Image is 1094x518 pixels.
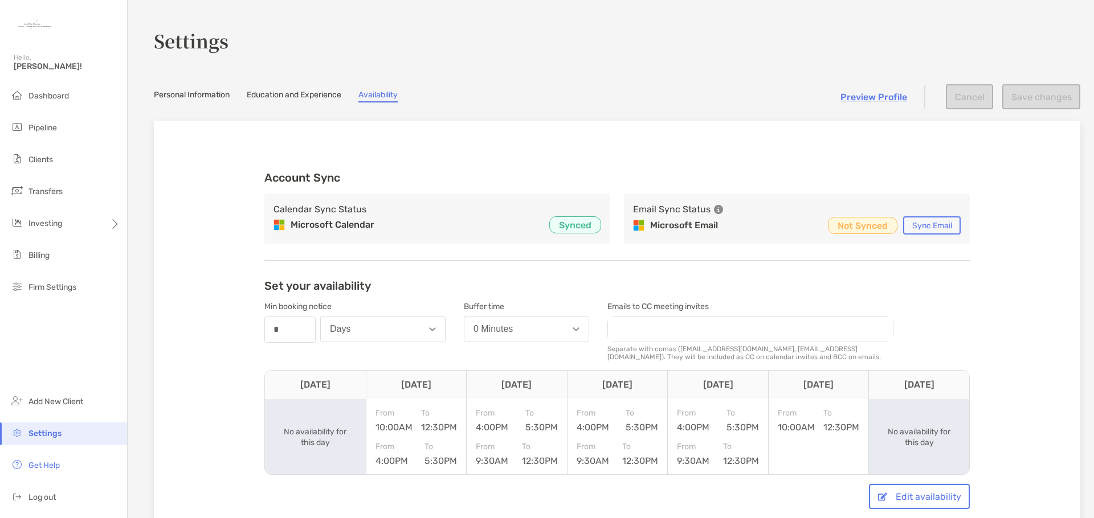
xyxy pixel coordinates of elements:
[838,219,888,233] p: Not Synced
[28,155,53,165] span: Clients
[607,345,893,361] div: Separate with comas ([EMAIL_ADDRESS][DOMAIN_NAME], [EMAIL_ADDRESS][DOMAIN_NAME]). They will be in...
[265,371,366,399] th: [DATE]
[869,484,970,509] button: Edit availability
[607,302,892,311] div: Emails to CC meeting invites
[577,408,609,433] div: 4:00PM
[366,371,467,399] th: [DATE]
[823,408,859,418] span: To
[375,408,413,433] div: 10:00AM
[559,218,591,232] p: Synced
[291,218,374,232] p: Microsoft Calendar
[28,219,62,228] span: Investing
[466,371,567,399] th: [DATE]
[247,90,341,102] a: Education and Experience
[14,61,120,71] span: [PERSON_NAME]!
[280,426,350,448] div: No availability for this day
[476,408,508,418] span: From
[626,408,658,418] span: To
[723,442,759,451] span: To
[28,123,57,133] span: Pipeline
[622,442,658,466] div: 12:30PM
[476,408,508,433] div: 4:00PM
[633,220,644,231] img: Microsoft Email
[320,316,446,342] button: Days
[421,408,457,433] div: 12:30PM
[154,27,1080,54] h3: Settings
[10,248,24,261] img: billing icon
[577,442,609,451] span: From
[28,282,76,292] span: Firm Settings
[273,219,285,231] img: Microsoft Calendar
[778,408,815,433] div: 10:00AM
[375,442,408,451] span: From
[522,442,558,466] div: 12:30PM
[723,442,759,466] div: 12:30PM
[10,120,24,134] img: pipeline icon
[778,408,815,418] span: From
[903,216,961,235] button: Sync Email
[10,394,24,408] img: add_new_client icon
[28,397,83,406] span: Add New Client
[28,461,60,470] span: Get Help
[264,279,371,293] h2: Set your availability
[375,408,413,418] span: From
[10,490,24,503] img: logout icon
[726,408,759,433] div: 5:30PM
[14,5,55,46] img: Zoe Logo
[421,408,457,418] span: To
[525,408,558,418] span: To
[154,90,230,102] a: Personal Information
[28,187,63,196] span: Transfers
[424,442,457,466] div: 5:30PM
[330,324,350,334] div: Days
[577,408,609,418] span: From
[358,90,398,102] a: Availability
[677,442,709,451] span: From
[577,442,609,466] div: 9:30AM
[650,219,718,232] p: Microsoft Email
[667,371,768,399] th: [DATE]
[573,327,579,331] img: Open dropdown arrow
[375,442,408,466] div: 4:00PM
[476,442,508,466] div: 9:30AM
[677,408,709,418] span: From
[10,279,24,293] img: firm-settings icon
[10,184,24,198] img: transfers icon
[823,408,859,433] div: 12:30PM
[884,426,954,448] div: No availability for this day
[726,408,759,418] span: To
[626,408,658,433] div: 5:30PM
[464,302,589,311] div: Buffer time
[28,492,56,502] span: Log out
[840,92,907,102] a: Preview Profile
[878,492,887,501] img: button icon
[264,302,446,311] div: Min booking notice
[677,408,709,433] div: 4:00PM
[28,91,69,101] span: Dashboard
[525,408,558,433] div: 5:30PM
[10,216,24,229] img: investing icon
[768,371,869,399] th: [DATE]
[522,442,558,451] span: To
[264,171,970,184] h3: Account Sync
[10,152,24,166] img: clients icon
[424,442,457,451] span: To
[476,442,508,451] span: From
[868,371,969,399] th: [DATE]
[429,327,436,331] img: Open dropdown arrow
[10,458,24,471] img: get-help icon
[10,88,24,102] img: dashboard icon
[28,429,62,438] span: Settings
[273,203,366,216] h3: Calendar Sync Status
[622,442,658,451] span: To
[473,324,513,334] div: 0 Minutes
[10,426,24,439] img: settings icon
[633,203,711,216] h3: Email Sync Status
[677,442,709,466] div: 9:30AM
[464,316,589,342] button: 0 Minutes
[28,250,50,260] span: Billing
[567,371,668,399] th: [DATE]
